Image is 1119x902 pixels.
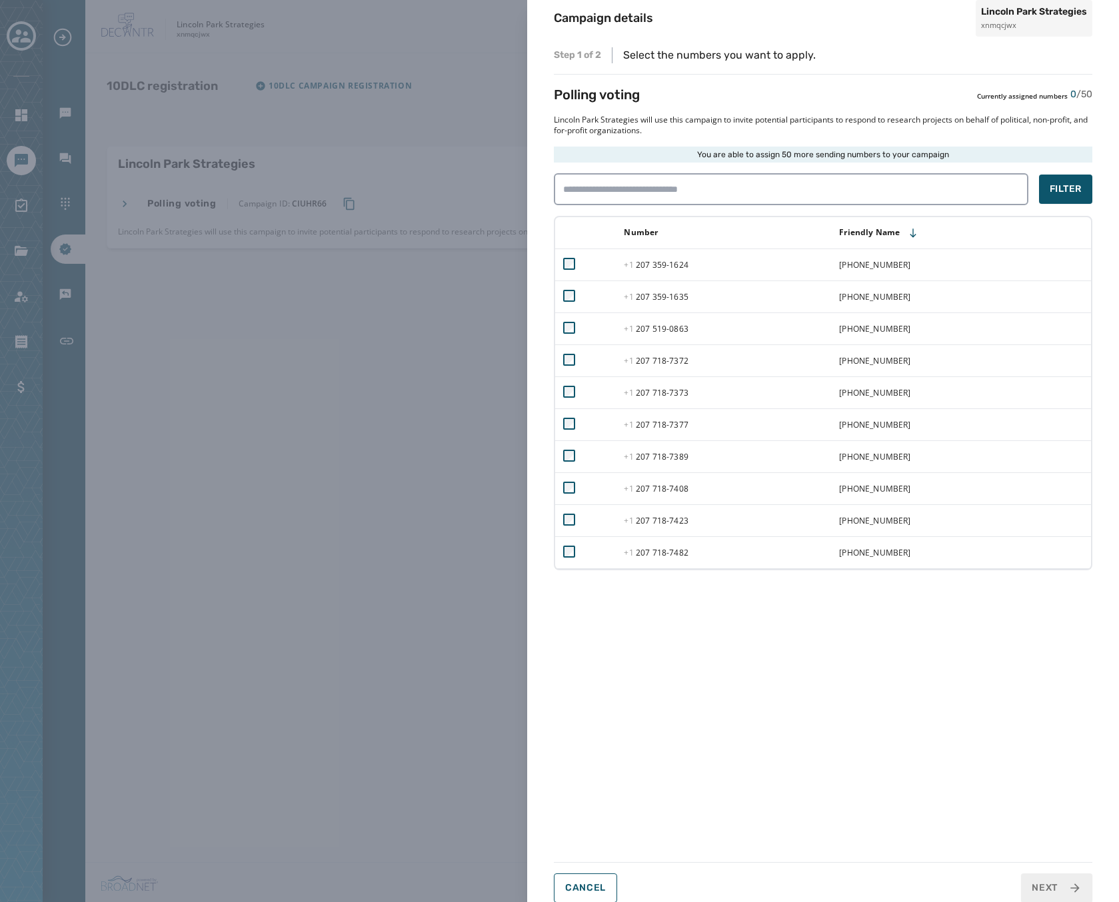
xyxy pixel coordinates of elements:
h2: Campaign details [554,9,653,27]
span: +1 [624,387,636,398]
span: xnmqcjwx [981,20,1087,31]
td: [PHONE_NUMBER] [831,473,1091,505]
span: 207 718 - 7423 [624,515,688,526]
th: Number [616,217,831,249]
td: [PHONE_NUMBER] [831,313,1091,345]
span: 207 718 - 7389 [624,451,688,462]
td: [PHONE_NUMBER] [831,537,1091,569]
span: 207 718 - 7377 [624,419,688,430]
button: Filter [1039,175,1092,204]
p: You are able to assign 50 more sending numbers to your campaign [697,149,949,160]
span: 207 718 - 7372 [624,355,688,366]
span: 207 718 - 7373 [624,387,688,398]
span: 207 718 - 7482 [624,547,688,558]
span: 207 519 - 0863 [624,323,688,334]
span: +1 [624,547,636,558]
span: / 50 [1076,89,1092,100]
td: [PHONE_NUMBER] [831,281,1091,313]
span: 0 [1070,88,1092,101]
p: Lincoln Park Strategies will use this campaign to invite potential participants to respond to res... [554,115,1092,136]
td: [PHONE_NUMBER] [831,505,1091,537]
span: Filter [1050,183,1082,196]
span: 207 359 - 1624 [624,259,688,270]
h4: Polling voting [554,85,640,104]
span: Lincoln Park Strategies [981,5,1087,19]
td: [PHONE_NUMBER] [831,345,1091,377]
td: [PHONE_NUMBER] [831,441,1091,473]
td: [PHONE_NUMBER] [831,377,1091,409]
p: Select the numbers you want to apply. [623,47,816,63]
span: Currently assigned numbers [977,91,1068,101]
span: Cancel [565,883,606,893]
span: 207 718 - 7408 [624,483,688,494]
span: 207 359 - 1635 [624,291,688,302]
span: +1 [624,291,636,302]
span: +1 [624,483,636,494]
span: +1 [624,419,636,430]
span: +1 [624,451,636,462]
td: [PHONE_NUMBER] [831,249,1091,281]
span: +1 [624,355,636,366]
span: +1 [624,515,636,526]
th: Friendly Name [831,217,1091,249]
span: Next [1032,881,1058,895]
td: [PHONE_NUMBER] [831,409,1091,441]
span: +1 [624,259,636,270]
span: Step 1 of 2 [554,49,601,62]
span: +1 [624,323,636,334]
